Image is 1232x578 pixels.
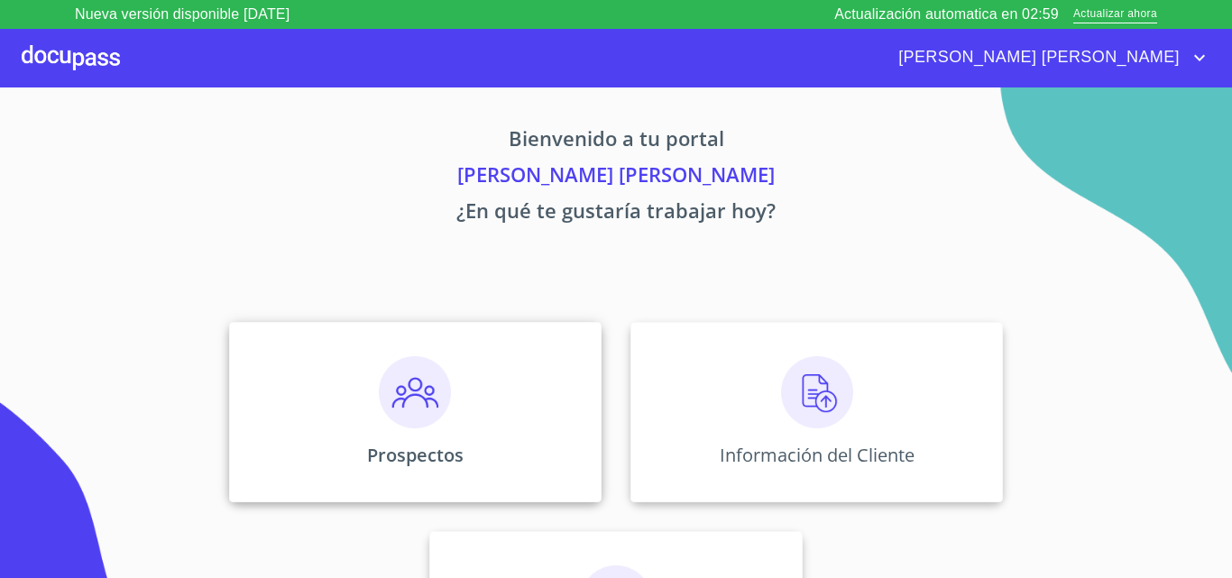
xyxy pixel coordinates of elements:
[1073,5,1157,24] span: Actualizar ahora
[781,356,853,428] img: carga.png
[75,4,290,25] p: Nueva versión disponible [DATE]
[720,443,915,467] p: Información del Cliente
[60,160,1172,196] p: [PERSON_NAME] [PERSON_NAME]
[885,43,1189,72] span: [PERSON_NAME] [PERSON_NAME]
[60,124,1172,160] p: Bienvenido a tu portal
[367,443,464,467] p: Prospectos
[60,196,1172,232] p: ¿En qué te gustaría trabajar hoy?
[834,4,1059,25] p: Actualización automatica en 02:59
[885,43,1210,72] button: account of current user
[379,356,451,428] img: prospectos.png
